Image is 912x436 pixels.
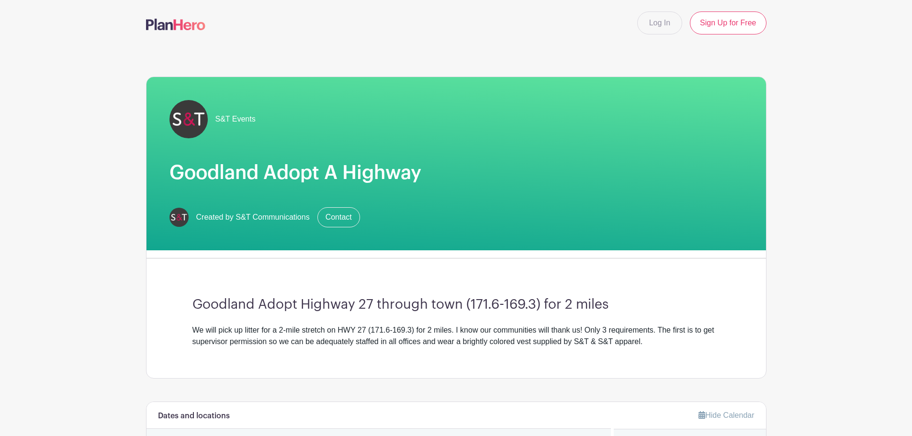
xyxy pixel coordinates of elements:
span: S&T Events [215,113,256,125]
a: Log In [637,11,682,34]
h3: Goodland Adopt Highway 27 through town (171.6-169.3) for 2 miles [192,297,720,313]
a: Hide Calendar [698,411,754,419]
a: Sign Up for Free [690,11,766,34]
span: Created by S&T Communications [196,212,310,223]
img: s-and-t-logo-planhero.png [169,208,189,227]
img: logo-507f7623f17ff9eddc593b1ce0a138ce2505c220e1c5a4e2b4648c50719b7d32.svg [146,19,205,30]
div: We will pick up litter for a 2-mile stretch on HWY 27 (171.6-169.3) for 2 miles. I know our commu... [192,324,720,347]
h1: Goodland Adopt A Highway [169,161,743,184]
img: s-and-t-logo-planhero.png [169,100,208,138]
h6: Dates and locations [158,412,230,421]
a: Contact [317,207,360,227]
